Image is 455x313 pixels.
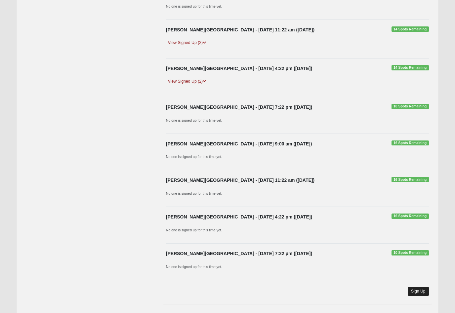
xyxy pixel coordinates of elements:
[392,26,429,32] span: 14 Spots Remaining
[166,66,312,71] strong: [PERSON_NAME][GEOGRAPHIC_DATA] - [DATE] 4:22 pm ([DATE])
[166,118,222,122] small: No one is signed up for this time yet.
[392,214,429,219] span: 16 Spots Remaining
[392,140,429,146] span: 16 Spots Remaining
[166,141,312,146] strong: [PERSON_NAME][GEOGRAPHIC_DATA] - [DATE] 9:00 am ([DATE])
[392,177,429,182] span: 16 Spots Remaining
[166,228,222,232] small: No one is signed up for this time yet.
[166,214,312,219] strong: [PERSON_NAME][GEOGRAPHIC_DATA] - [DATE] 4:22 pm ([DATE])
[166,155,222,159] small: No one is signed up for this time yet.
[166,177,314,183] strong: [PERSON_NAME][GEOGRAPHIC_DATA] - [DATE] 11:22 am ([DATE])
[166,191,222,195] small: No one is signed up for this time yet.
[166,27,314,32] strong: [PERSON_NAME][GEOGRAPHIC_DATA] - [DATE] 11:22 am ([DATE])
[166,251,312,256] strong: [PERSON_NAME][GEOGRAPHIC_DATA] - [DATE] 7:22 pm ([DATE])
[392,250,429,255] span: 10 Spots Remaining
[166,4,222,8] small: No one is signed up for this time yet.
[408,287,429,296] a: Sign Up
[392,104,429,109] span: 10 Spots Remaining
[166,39,208,46] a: View Signed Up (2)
[166,104,312,110] strong: [PERSON_NAME][GEOGRAPHIC_DATA] - [DATE] 7:22 pm ([DATE])
[166,78,208,85] a: View Signed Up (2)
[166,265,222,269] small: No one is signed up for this time yet.
[392,65,429,70] span: 14 Spots Remaining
